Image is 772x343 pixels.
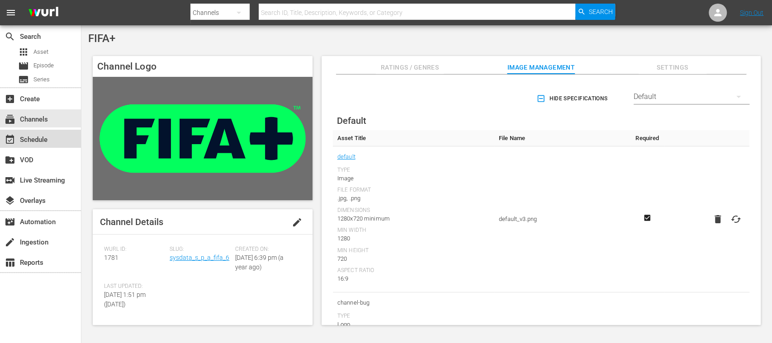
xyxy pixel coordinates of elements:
[630,130,664,146] th: Required
[507,62,575,73] span: Image Management
[575,4,615,20] button: Search
[104,291,146,308] span: [DATE] 1:51 pm ([DATE])
[337,313,490,320] div: Type
[634,84,749,109] div: Default
[170,246,231,253] span: Slug:
[88,32,115,45] span: FIFA+
[337,254,490,263] div: 720
[5,134,15,145] span: Schedule
[337,267,490,274] div: Aspect Ratio
[33,61,54,70] span: Episode
[18,74,29,85] span: Series
[337,115,366,126] span: Default
[337,247,490,254] div: Min Height
[337,194,490,203] div: .jpg, .png
[104,246,165,253] span: Wurl ID:
[538,94,607,103] span: Hide Specifications
[333,130,494,146] th: Asset Title
[5,257,15,268] span: Reports
[33,47,48,56] span: Asset
[337,151,355,163] a: default
[337,167,490,174] div: Type
[93,77,313,200] img: FIFA+
[337,174,490,183] div: Image
[337,214,490,223] div: 1280x720 minimum
[337,274,490,283] div: 16:9
[170,254,229,261] a: sysdata_s_p_a_fifa_6
[337,320,490,329] div: Logo
[494,130,630,146] th: File Name
[5,7,16,18] span: menu
[5,155,15,165] span: VOD
[588,4,612,20] span: Search
[337,227,490,234] div: Min Width
[286,211,308,233] button: edit
[104,254,118,261] span: 1781
[337,207,490,214] div: Dimensions
[740,9,763,16] a: Sign Out
[639,62,706,73] span: Settings
[5,175,15,186] span: Live Streaming
[33,75,50,84] span: Series
[535,86,611,111] button: Hide Specifications
[494,146,630,292] td: default_v3.png
[100,216,163,227] span: Channel Details
[93,56,313,77] h4: Channel Logo
[235,246,296,253] span: Created On:
[18,47,29,57] span: Asset
[5,94,15,104] span: Create
[642,214,653,222] svg: Required
[376,62,444,73] span: Ratings / Genres
[5,216,15,227] span: Automation
[337,187,490,194] div: File Format
[235,254,284,271] span: [DATE] 6:39 pm (a year ago)
[5,31,15,42] span: Search
[337,297,490,309] span: channel-bug
[292,217,303,228] span: edit
[5,195,15,206] span: Overlays
[5,114,15,125] span: Channels
[5,237,15,248] span: Ingestion
[18,61,29,71] span: Episode
[337,234,490,243] div: 1280
[22,2,65,23] img: ans4CAIJ8jUAAAAAAAAAAAAAAAAAAAAAAAAgQb4GAAAAAAAAAAAAAAAAAAAAAAAAJMjXAAAAAAAAAAAAAAAAAAAAAAAAgAT5G...
[104,283,165,290] span: Last Updated:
